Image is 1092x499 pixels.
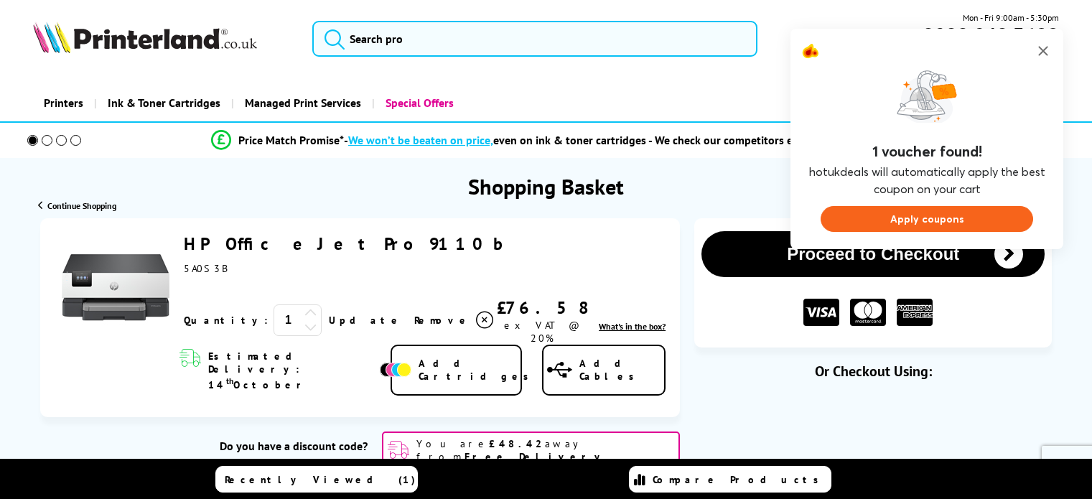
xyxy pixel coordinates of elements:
a: Recently Viewed (1) [215,466,418,493]
div: - even on ink & toner cartridges - We check our competitors every day! [344,133,838,147]
a: HP OfficeJet Pro 9110b [184,233,503,255]
img: MASTER CARD [850,299,886,327]
input: Search pro [312,21,757,57]
h1: Shopping Basket [468,172,624,200]
span: Recently Viewed (1) [225,473,416,486]
b: 0800 840 3699 [923,22,1059,48]
img: Add Cartridges [380,363,411,377]
img: American Express [897,299,933,327]
div: Or Checkout Using: [694,362,1052,381]
a: Special Offers [372,85,465,121]
span: Quantity: [184,314,268,327]
span: You are away from [416,437,674,463]
div: Do you have a discount code? [144,439,368,453]
a: Compare Products [629,466,831,493]
iframe: PayPal [729,404,1017,436]
span: Add Cartridges [419,357,536,383]
a: Delete item from your basket [414,309,495,331]
span: Ink & Toner Cartridges [108,85,220,121]
div: £76.58 [495,297,588,319]
a: Continue Shopping [38,200,116,211]
span: Estimated Delivery: 14 October [208,350,376,391]
a: Printers [33,85,94,121]
a: Printerland Logo [33,22,294,56]
b: £48.42 [489,437,545,450]
a: Ink & Toner Cartridges [94,85,231,121]
span: What's in the box? [599,321,666,332]
img: Printerland Logo [33,22,257,53]
span: Compare Products [653,473,826,486]
span: Mon - Fri 9:00am - 5:30pm [963,11,1059,24]
li: modal_Promise [7,128,1042,153]
button: Proceed to Checkout [701,231,1045,277]
a: Update [329,314,403,327]
span: Price Match Promise* [238,133,344,147]
span: Remove [414,314,471,327]
img: HP OfficeJet Pro 9110b [62,233,169,341]
span: ex VAT @ 20% [504,319,579,345]
span: Continue Shopping [47,200,116,211]
a: Managed Print Services [231,85,372,121]
sup: th [226,376,233,386]
b: Free Delivery [465,450,607,463]
img: VISA [803,299,839,327]
a: lnk_inthebox [599,321,666,332]
span: Add Cables [579,357,665,383]
span: 5A0S3B [184,262,227,275]
span: We won’t be beaten on price, [348,133,493,147]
